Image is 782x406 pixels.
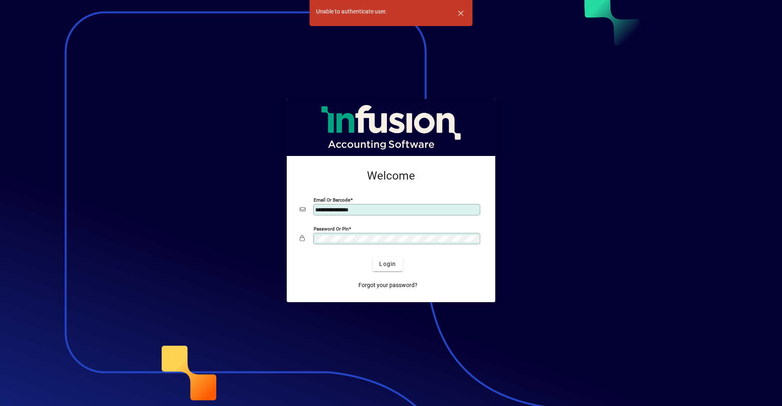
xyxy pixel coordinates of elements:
[300,169,482,183] h2: Welcome
[358,281,417,290] span: Forgot your password?
[314,197,350,203] mat-label: Email or Barcode
[355,278,421,292] a: Forgot your password?
[451,3,470,23] button: Dismiss
[314,226,349,232] mat-label: Password or Pin
[373,257,402,271] button: Login
[379,260,396,268] span: Login
[316,7,387,16] div: Unable to authenticate user.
